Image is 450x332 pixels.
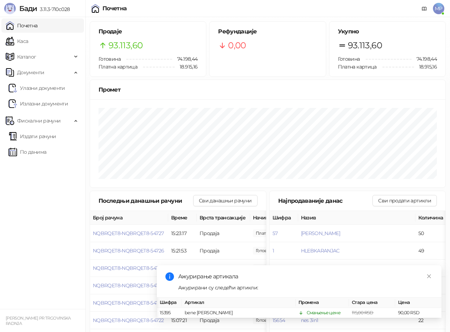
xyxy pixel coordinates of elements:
button: 1 [272,247,274,254]
span: 93.113,60 [348,39,382,52]
td: 50 [415,225,448,242]
span: Готовина [99,56,121,62]
th: Начини плаћања [250,211,321,225]
h5: Укупно [338,27,437,36]
button: BELO PECIVO [301,265,334,271]
h5: Рефундације [218,27,317,36]
div: Почетна [102,6,127,11]
button: Сви продати артикли [372,195,437,206]
span: 18.915,16 [175,63,197,71]
th: Артикал [182,298,296,308]
td: 15:21:53 [168,242,197,260]
td: 47 [415,260,448,277]
button: HLEBKARANJAC [301,247,340,254]
div: Најпродаваније данас [278,196,373,205]
a: Ulazni dokumentiУлазни документи [9,81,65,95]
span: Платна картица [338,64,377,70]
span: 74.198,44 [412,55,437,63]
button: NQBRQET8-NQBRQET8-54725 [93,265,164,271]
span: 135,00 [253,247,277,255]
span: 93.113,60 [108,39,143,52]
button: 8 [272,265,275,271]
th: Број рачуна [90,211,168,225]
td: Продаја [197,242,250,260]
th: Шифра [157,298,182,308]
td: Продаја [197,225,250,242]
div: Промет [99,85,437,94]
td: 15395 [157,308,182,318]
span: close [427,274,432,279]
a: По данима [9,145,46,159]
span: 165,00 [253,264,277,272]
button: 57 [272,230,278,236]
img: Logo [4,3,16,14]
span: info-circle [165,272,174,281]
h5: Продаје [99,27,197,36]
a: Документација [419,3,430,14]
span: 74.198,44 [172,55,197,63]
span: Каталог [17,50,36,64]
div: Последњи данашњи рачуни [99,196,193,205]
span: Платна картица [99,64,137,70]
span: Бади [19,4,37,13]
a: Излазни документи [9,97,68,111]
th: Количина [415,211,448,225]
div: Смањење цене [307,309,340,316]
td: 15:23:17 [168,225,197,242]
button: Сви данашњи рачуни [193,195,257,206]
th: Промена [296,298,349,308]
th: Шифра [270,211,298,225]
a: Close [425,272,433,280]
a: Почетна [6,18,38,33]
button: NQBRQET8-NQBRQET8-54726 [93,247,164,254]
button: NQBRQET8-NQBRQET8-54724 [93,282,164,289]
span: 3.11.3-710c028 [37,6,70,12]
button: [PERSON_NAME] [301,230,340,236]
td: bene [PERSON_NAME] [182,308,296,318]
span: 115,00 RSD [352,310,374,315]
a: Каса [6,34,28,48]
td: 49 [415,242,448,260]
td: Продаја [197,260,250,277]
span: Фискални рачуни [17,114,60,128]
span: Готовина [338,56,360,62]
small: [PERSON_NAME] PR TRGOVINSKA RADNJA [6,316,71,326]
span: 18.915,16 [414,63,437,71]
a: Издати рачуни [9,129,56,143]
div: Ажурирање артикала [178,272,433,281]
th: Врста трансакције [197,211,250,225]
th: Цена [395,298,441,308]
td: 90,00 RSD [395,308,441,318]
button: NQBRQET8-NQBRQET8-54722 [93,317,164,323]
span: MP [433,3,444,14]
th: Стара цена [349,298,395,308]
button: NQBRQET8-NQBRQET8-54723 [93,300,164,306]
td: 15:12:06 [168,260,197,277]
div: Ажурирани су следећи артикли: [178,284,433,292]
span: Документи [17,65,44,80]
button: NQBRQET8-NQBRQET8-54727 [93,230,164,236]
span: 0,00 [228,39,246,52]
th: Назив [298,211,415,225]
th: Време [168,211,197,225]
span: 1.407,48 [253,229,291,237]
